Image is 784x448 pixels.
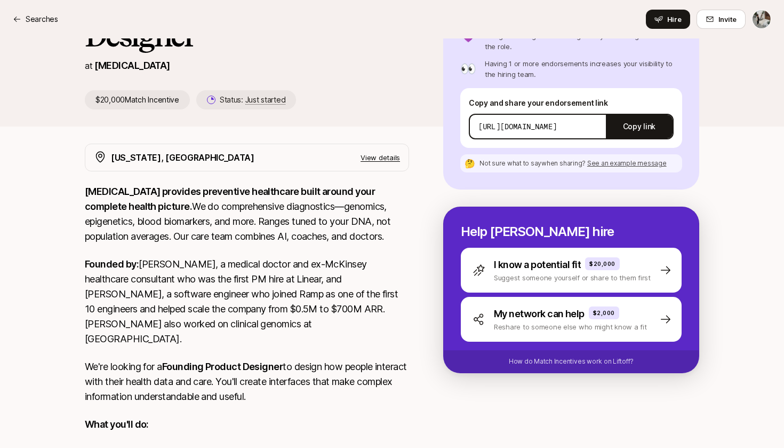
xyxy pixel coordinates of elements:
p: How do Match Incentives work on Liftoff? [509,357,634,366]
p: $2,000 [593,309,615,317]
button: Copy link [606,112,673,142]
button: Nishtha Dalal [752,10,771,29]
p: 💜 [460,29,476,42]
p: Status: [220,93,285,106]
p: View details [361,152,400,163]
p: Having 1 or more endorsements increases your visibility to the hiring team. [485,58,682,80]
button: Invite [697,10,746,29]
span: Hire [667,14,682,25]
p: Not sure what to say when sharing ? [479,159,667,168]
strong: What you'll do: [85,419,149,430]
p: [PERSON_NAME], a medical doctor and ex-McKinsey healthcare consultant who was the first PM hire a... [85,257,409,347]
p: My network can help [494,306,585,321]
p: [MEDICAL_DATA] [94,58,170,73]
button: Hire [646,10,690,29]
p: 🤔 [465,159,475,168]
p: Copy and share your endorsement link [469,97,674,109]
span: See an example message [587,159,667,167]
p: We're looking for a to design how people interact with their health data and care. You'll create ... [85,359,409,404]
img: Nishtha Dalal [753,10,771,28]
strong: [MEDICAL_DATA] provides preventive healthcare built around your complete health picture. [85,186,377,212]
p: Reshare to someone else who might know a fit [494,321,647,332]
p: $20,000 Match Incentive [85,90,190,109]
p: $20,000 [589,260,615,268]
p: Help [PERSON_NAME] hire [461,224,682,239]
p: Suggest someone yourself or share to them first [494,272,651,283]
p: at [85,59,92,73]
strong: Founded by: [85,258,139,270]
p: 👀 [460,62,476,75]
p: We do comprehensive diagnostics—genomics, epigenetics, blood biomarkers, and more. Ranges tuned t... [85,184,409,244]
span: Just started [245,95,286,105]
p: Searches [26,13,58,26]
span: Invite [718,14,737,25]
p: I know a potential fit [494,257,581,272]
p: [US_STATE], [GEOGRAPHIC_DATA] [111,151,254,164]
p: [URL][DOMAIN_NAME] [478,121,557,132]
strong: Founding Product Designer [162,361,283,372]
